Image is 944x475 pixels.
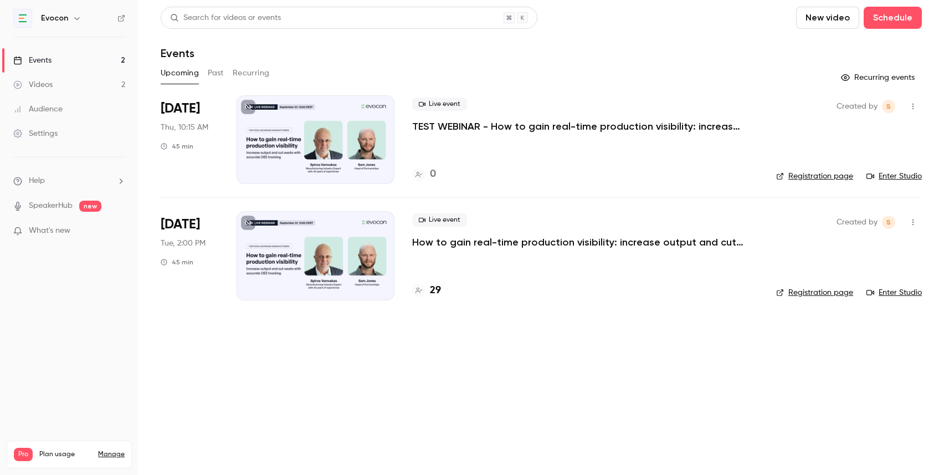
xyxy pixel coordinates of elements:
a: Registration page [776,171,853,182]
button: Schedule [864,7,922,29]
a: Registration page [776,287,853,298]
div: Settings [13,128,58,139]
span: Created by [837,216,878,229]
a: Enter Studio [866,287,922,298]
span: [DATE] [161,100,200,118]
span: S [886,216,891,229]
a: SpeakerHub [29,200,73,212]
span: new [79,201,101,212]
span: Plan usage [39,450,91,459]
h6: Evocon [41,13,68,24]
img: Evocon [14,9,32,27]
span: S [886,100,891,113]
iframe: Noticeable Trigger [112,226,125,236]
span: What's new [29,225,70,237]
span: Thu, 10:15 AM [161,122,208,133]
h1: Events [161,47,194,60]
span: Live event [412,98,467,111]
li: help-dropdown-opener [13,175,125,187]
button: Recurring events [836,69,922,86]
span: Anna-Liisa Staskevits [882,216,895,229]
div: Sep 18 Thu, 10:15 AM (Europe/Tallinn) [161,95,219,184]
a: Manage [98,450,125,459]
span: Help [29,175,45,187]
a: 29 [412,283,441,298]
span: Tue, 2:00 PM [161,238,206,249]
button: Past [208,64,224,82]
a: 0 [412,167,436,182]
div: Events [13,55,52,66]
span: Anna-Liisa Staskevits [882,100,895,113]
a: How to gain real-time production visibility: increase output and cut waste with accurate OEE trac... [412,236,745,249]
button: Upcoming [161,64,199,82]
h4: 0 [430,167,436,182]
button: New video [796,7,859,29]
div: 45 min [161,258,193,267]
div: Search for videos or events [170,12,281,24]
span: Live event [412,213,467,227]
span: Pro [14,448,33,461]
div: Sep 23 Tue, 2:00 PM (Europe/Tallinn) [161,211,219,300]
a: Enter Studio [866,171,922,182]
h4: 29 [430,283,441,298]
span: Created by [837,100,878,113]
span: [DATE] [161,216,200,233]
div: Audience [13,104,63,115]
div: Videos [13,79,53,90]
div: 45 min [161,142,193,151]
button: Recurring [233,64,270,82]
a: TEST WEBINAR - How to gain real-time production visibility: increase output and cut waste with ac... [412,120,745,133]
